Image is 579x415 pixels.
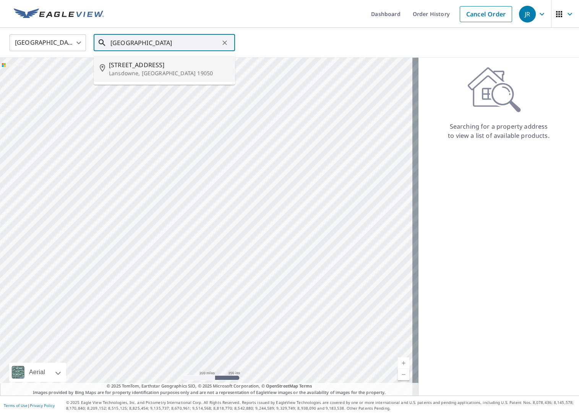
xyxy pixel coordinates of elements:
[4,403,28,408] a: Terms of Use
[398,369,409,380] a: Current Level 5, Zoom Out
[519,6,536,23] div: JR
[4,403,55,408] p: |
[14,8,104,20] img: EV Logo
[110,32,219,53] input: Search by address or latitude-longitude
[109,69,229,77] p: Lansdowne, [GEOGRAPHIC_DATA] 19050
[109,60,229,69] span: [STREET_ADDRESS]
[219,37,230,48] button: Clear
[10,32,86,53] div: [GEOGRAPHIC_DATA]
[448,122,550,140] p: Searching for a property address to view a list of available products.
[9,363,66,382] div: Aerial
[107,383,312,389] span: © 2025 TomTom, Earthstar Geographics SIO, © 2025 Microsoft Corporation, ©
[66,400,575,411] p: © 2025 Eagle View Technologies, Inc. and Pictometry International Corp. All Rights Reserved. Repo...
[299,383,312,389] a: Terms
[266,383,298,389] a: OpenStreetMap
[27,363,47,382] div: Aerial
[460,6,512,22] a: Cancel Order
[398,357,409,369] a: Current Level 5, Zoom In
[30,403,55,408] a: Privacy Policy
